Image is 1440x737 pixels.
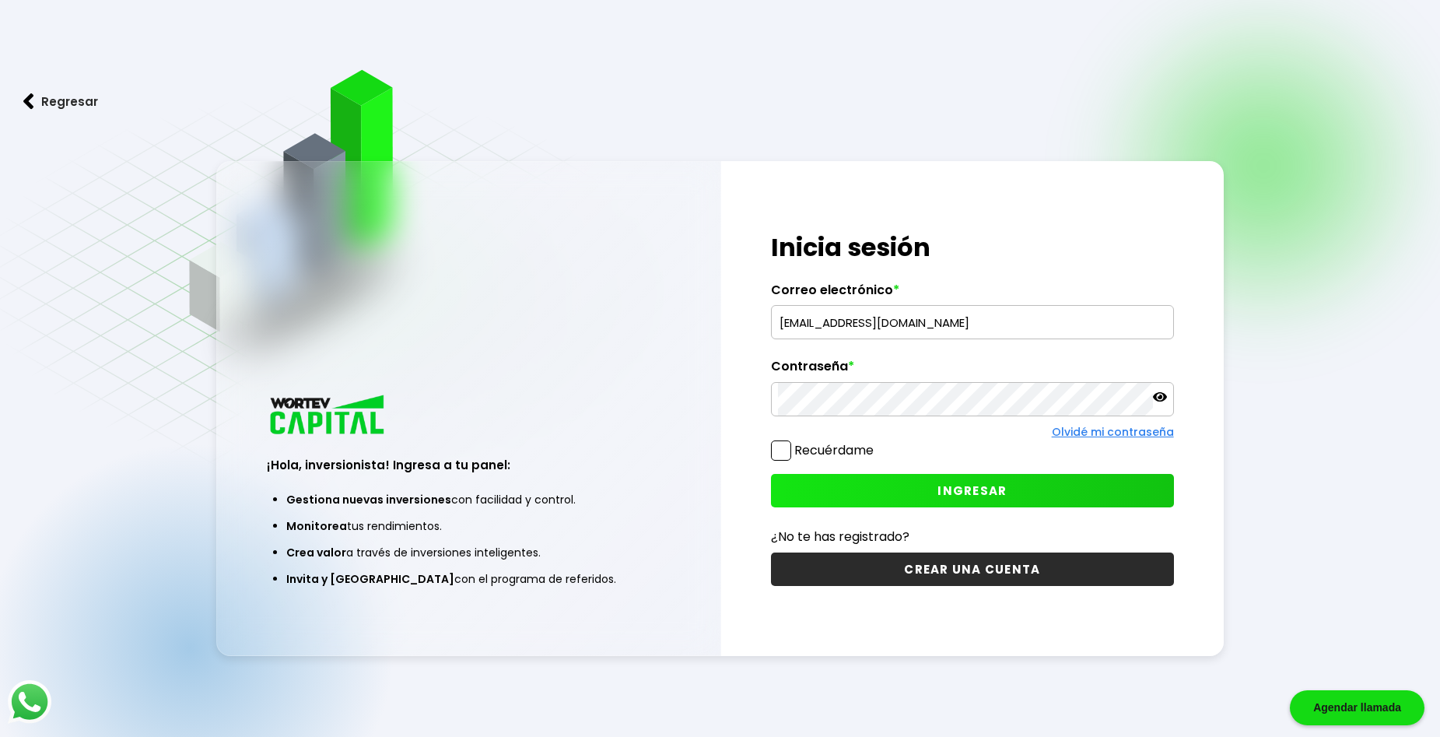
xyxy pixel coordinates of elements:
h3: ¡Hola, inversionista! Ingresa a tu panel: [267,456,670,474]
label: Correo electrónico [771,283,1173,306]
h1: Inicia sesión [771,229,1173,266]
span: INGRESAR [937,483,1007,499]
span: Gestiona nuevas inversiones [286,492,451,507]
img: logos_whatsapp-icon.242b2217.svg [8,680,51,724]
img: logo_wortev_capital [267,393,390,439]
p: ¿No te has registrado? [771,527,1173,546]
span: Monitorea [286,518,347,534]
li: tus rendimientos. [286,513,650,539]
a: ¿No te has registrado?CREAR UNA CUENTA [771,527,1173,586]
li: a través de inversiones inteligentes. [286,539,650,566]
li: con el programa de referidos. [286,566,650,592]
label: Contraseña [771,359,1173,382]
button: CREAR UNA CUENTA [771,553,1173,586]
a: Olvidé mi contraseña [1052,424,1174,440]
span: Crea valor [286,545,346,560]
li: con facilidad y control. [286,486,650,513]
img: flecha izquierda [23,93,34,110]
div: Agendar llamada [1290,690,1424,725]
input: hola@wortev.capital [778,306,1166,339]
label: Recuérdame [794,441,874,459]
span: Invita y [GEOGRAPHIC_DATA] [286,571,454,587]
button: INGRESAR [771,474,1173,507]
